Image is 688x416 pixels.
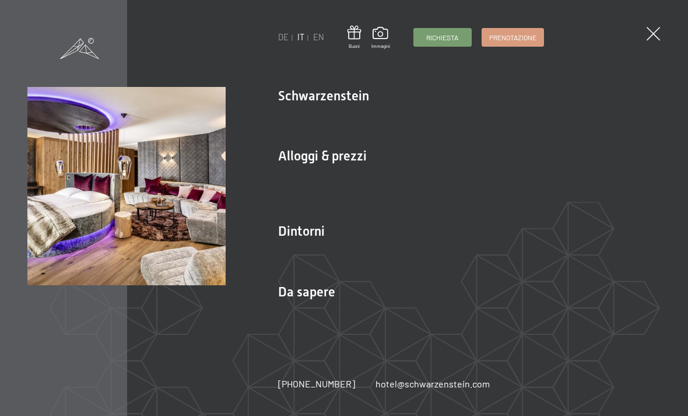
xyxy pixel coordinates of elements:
a: EN [313,32,324,42]
span: Immagini [371,43,390,50]
a: IT [297,32,304,42]
a: Prenotazione [482,29,543,46]
a: [PHONE_NUMBER] [278,377,355,390]
a: DE [278,32,289,42]
span: Prenotazione [489,33,536,43]
a: Buoni [347,26,361,50]
span: Richiesta [426,33,458,43]
span: Buoni [347,43,361,50]
a: hotel@schwarzenstein.com [375,377,490,390]
a: Richiesta [414,29,471,46]
a: Immagini [371,27,390,49]
span: [PHONE_NUMBER] [278,378,355,389]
